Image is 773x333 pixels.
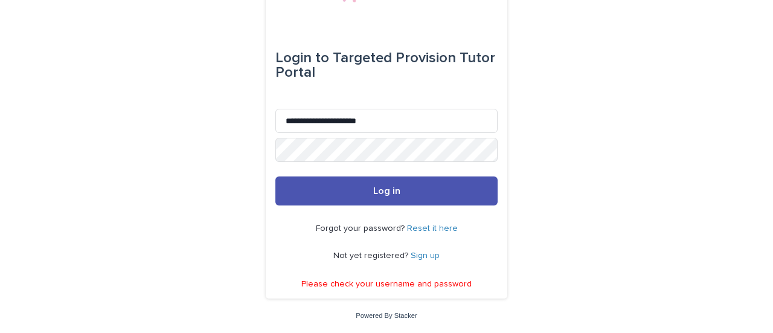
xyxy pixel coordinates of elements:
[356,312,417,319] a: Powered By Stacker
[301,279,472,289] p: Please check your username and password
[333,251,411,260] span: Not yet registered?
[316,224,407,233] span: Forgot your password?
[275,51,329,65] span: Login to
[373,186,400,196] span: Log in
[411,251,440,260] a: Sign up
[275,41,498,89] div: Targeted Provision Tutor Portal
[275,176,498,205] button: Log in
[407,224,458,233] a: Reset it here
